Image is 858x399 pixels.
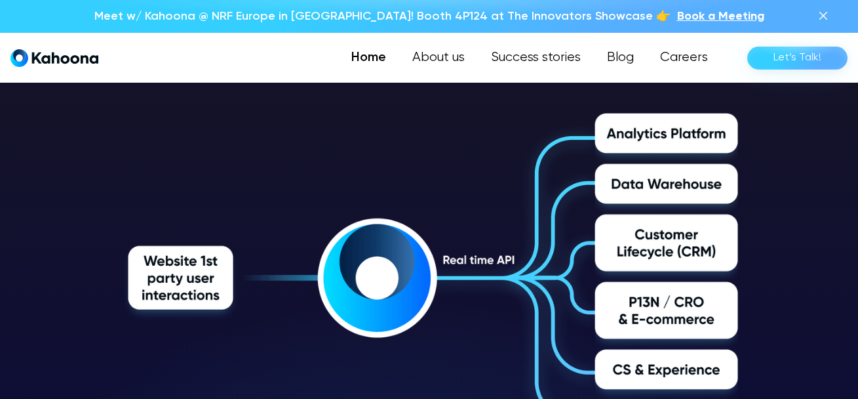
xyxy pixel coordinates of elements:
span: Book a Meeting [677,10,764,22]
a: Careers [647,45,721,71]
p: Meet w/ Kahoona @ NRF Europe in [GEOGRAPHIC_DATA]! Booth 4P124 at The Innovators Showcase 👉 [94,8,671,25]
a: Success stories [478,45,594,71]
div: Let’s Talk! [773,47,821,68]
a: Blog [594,45,647,71]
a: Home [338,45,399,71]
a: Book a Meeting [677,8,764,25]
a: Let’s Talk! [747,47,848,70]
a: home [10,49,98,68]
a: About us [399,45,478,71]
